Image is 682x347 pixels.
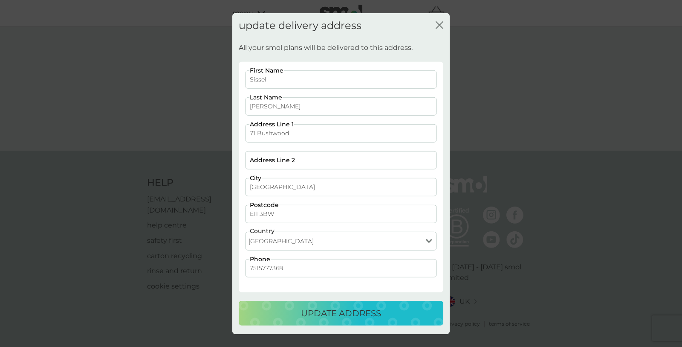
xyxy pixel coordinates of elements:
p: All your smol plans will be delivered to this address. [239,42,413,53]
button: close [436,21,443,30]
h2: update delivery address [239,19,361,32]
label: Country [250,228,275,234]
button: update address [239,301,443,326]
p: update address [301,306,381,320]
